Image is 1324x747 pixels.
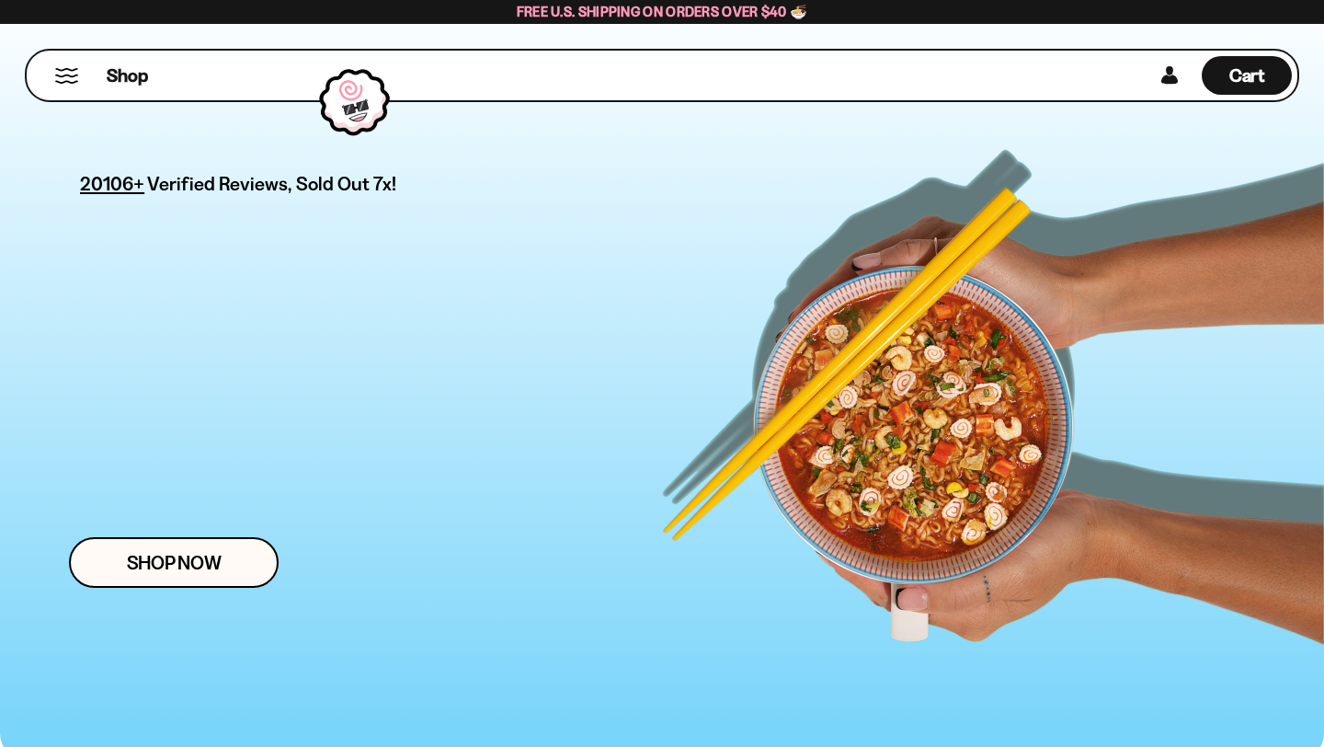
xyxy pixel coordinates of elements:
span: Free U.S. Shipping on Orders over $40 🍜 [517,3,808,20]
span: Cart [1229,64,1265,86]
button: Mobile Menu Trigger [54,68,79,84]
span: Verified Reviews, Sold Out 7x! [147,172,396,195]
a: Cart [1202,51,1292,100]
span: Shop Now [127,553,222,572]
a: Shop [107,56,148,95]
span: Shop [107,63,148,88]
span: 20106+ [80,169,144,198]
a: Shop Now [69,537,279,588]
